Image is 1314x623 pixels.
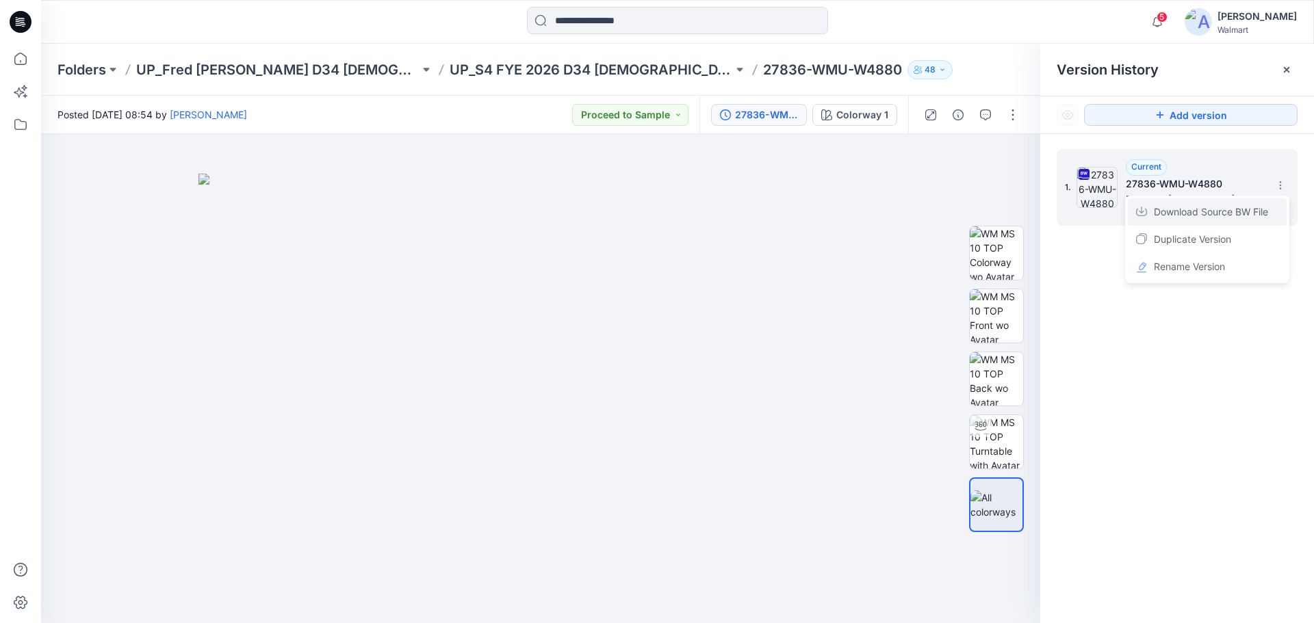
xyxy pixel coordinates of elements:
[763,60,902,79] p: 27836-WMU-W4880
[1126,176,1263,192] h5: 27836-WMU-W4880
[735,107,798,122] div: 27836-WMU-W4880
[1057,62,1159,78] span: Version History
[1218,8,1297,25] div: [PERSON_NAME]
[57,107,247,122] span: Posted [DATE] 08:54 by
[1126,192,1263,206] span: Posted by: Tanya Settels
[1154,231,1231,248] span: Duplicate Version
[136,60,420,79] a: UP_Fred [PERSON_NAME] D34 [DEMOGRAPHIC_DATA] Woven Tops
[970,289,1023,343] img: WM MS 10 TOP Front wo Avatar
[1057,104,1079,126] button: Show Hidden Versions
[1077,167,1118,208] img: 27836-WMU-W4880
[1154,204,1268,220] span: Download Source BW File
[1218,25,1297,35] div: Walmart
[1154,259,1225,275] span: Rename Version
[1065,181,1071,194] span: 1.
[170,109,247,120] a: [PERSON_NAME]
[1157,12,1168,23] span: 5
[970,415,1023,468] img: WM MS 10 TOP Turntable with Avatar
[1185,8,1212,36] img: avatar
[812,104,897,126] button: Colorway 1
[1084,104,1298,126] button: Add version
[947,104,969,126] button: Details
[970,352,1023,406] img: WM MS 10 TOP Back wo Avatar
[907,60,953,79] button: 48
[836,107,888,122] div: Colorway 1
[450,60,733,79] a: UP_S4 FYE 2026 D34 [DEMOGRAPHIC_DATA] Woven Tops/Jackets
[970,490,1022,519] img: All colorways
[711,104,807,126] button: 27836-WMU-W4880
[970,226,1023,280] img: WM MS 10 TOP Colorway wo Avatar
[1131,161,1161,172] span: Current
[925,62,936,77] p: 48
[57,60,106,79] a: Folders
[1281,64,1292,75] button: Close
